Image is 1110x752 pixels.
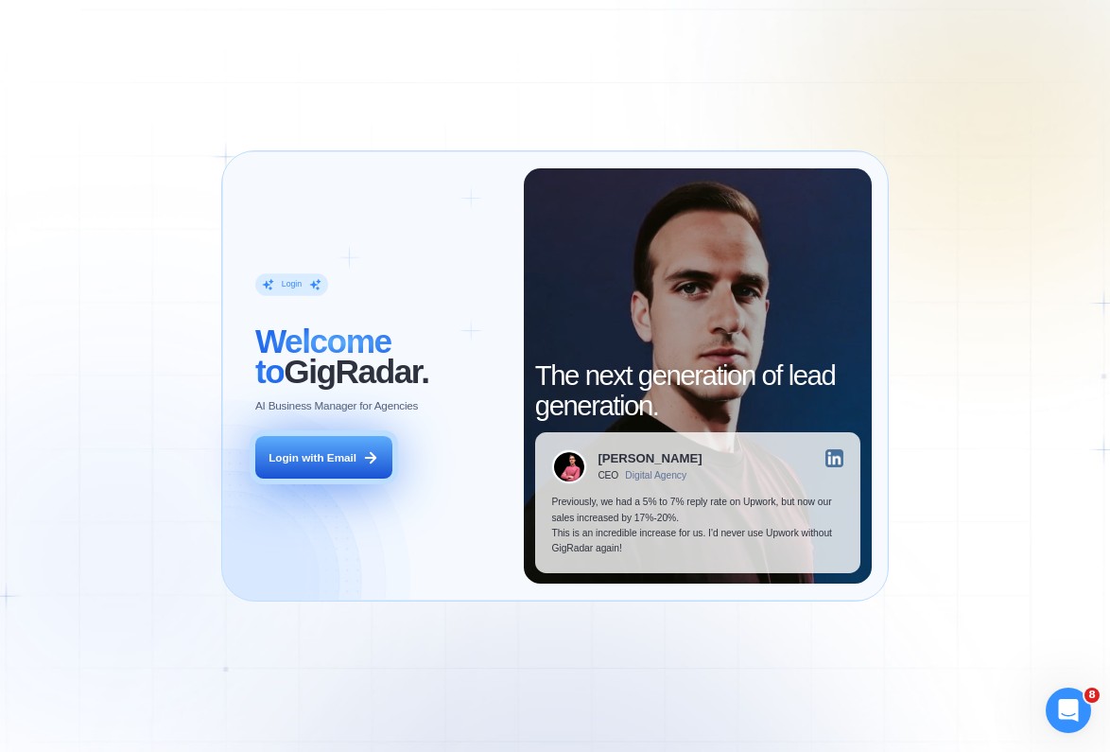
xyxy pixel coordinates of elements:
button: Login with Email [255,436,392,479]
div: CEO [598,470,618,481]
span: Welcome to [255,323,391,390]
p: Previously, we had a 5% to 7% reply rate on Upwork, but now our sales increased by 17%-20%. This ... [551,495,843,556]
h2: ‍ GigRadar. [255,326,508,388]
iframe: Intercom live chat [1046,688,1091,733]
div: Login [282,279,302,290]
p: AI Business Manager for Agencies [255,398,418,413]
div: Login with Email [269,450,356,465]
h2: The next generation of lead generation. [535,360,860,422]
span: 8 [1084,688,1100,703]
div: [PERSON_NAME] [598,452,702,464]
div: Digital Agency [625,470,686,481]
